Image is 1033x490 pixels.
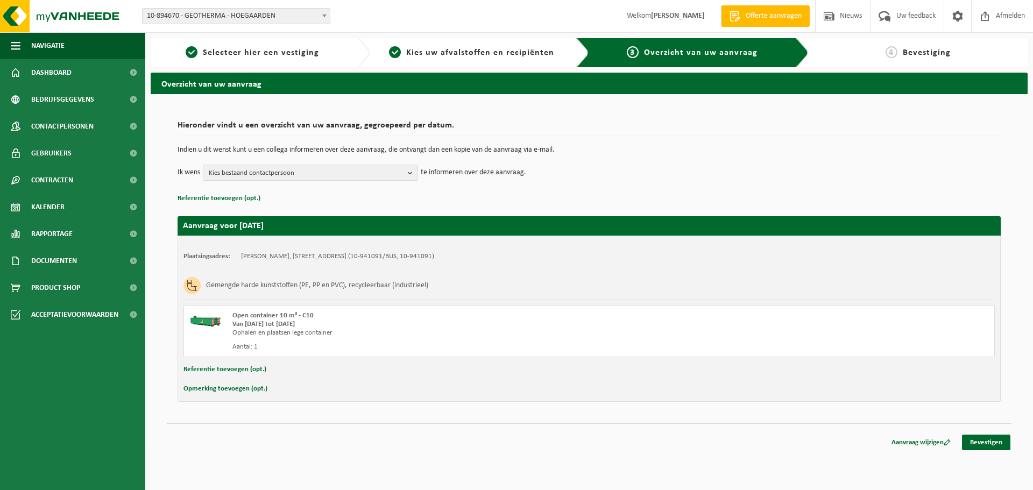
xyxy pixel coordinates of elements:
span: Contactpersonen [31,113,94,140]
span: Kalender [31,194,65,221]
span: Dashboard [31,59,72,86]
strong: Aanvraag voor [DATE] [183,222,264,230]
span: Documenten [31,247,77,274]
button: Opmerking toevoegen (opt.) [183,382,267,396]
span: Navigatie [31,32,65,59]
strong: Plaatsingsadres: [183,253,230,260]
span: Overzicht van uw aanvraag [644,48,758,57]
a: Offerte aanvragen [721,5,810,27]
span: 4 [886,46,897,58]
button: Referentie toevoegen (opt.) [178,191,260,205]
button: Referentie toevoegen (opt.) [183,363,266,377]
td: [PERSON_NAME], [STREET_ADDRESS] (10-941091/BUS, 10-941091) [241,252,434,261]
span: 1 [186,46,197,58]
span: Gebruikers [31,140,72,167]
span: Selecteer hier een vestiging [203,48,319,57]
button: Kies bestaand contactpersoon [203,165,418,181]
img: HK-XC-10-GN-00.png [189,311,222,328]
a: Aanvraag wijzigen [883,435,959,450]
span: Kies uw afvalstoffen en recipiënten [406,48,554,57]
span: 10-894670 - GEOTHERMA - HOEGAARDEN [142,8,330,24]
span: Offerte aanvragen [743,11,804,22]
span: Bevestiging [903,48,951,57]
a: 2Kies uw afvalstoffen en recipiënten [376,46,568,59]
span: Contracten [31,167,73,194]
h2: Hieronder vindt u een overzicht van uw aanvraag, gegroepeerd per datum. [178,121,1001,136]
strong: [PERSON_NAME] [651,12,705,20]
span: 10-894670 - GEOTHERMA - HOEGAARDEN [143,9,330,24]
span: 3 [627,46,639,58]
h2: Overzicht van uw aanvraag [151,73,1028,94]
p: Ik wens [178,165,200,181]
div: Aantal: 1 [232,343,632,351]
div: Ophalen en plaatsen lege container [232,329,632,337]
a: 1Selecteer hier een vestiging [156,46,349,59]
span: Acceptatievoorwaarden [31,301,118,328]
span: Open container 10 m³ - C10 [232,312,314,319]
span: Rapportage [31,221,73,247]
p: te informeren over deze aanvraag. [421,165,526,181]
span: Kies bestaand contactpersoon [209,165,404,181]
p: Indien u dit wenst kunt u een collega informeren over deze aanvraag, die ontvangt dan een kopie v... [178,146,1001,154]
span: Product Shop [31,274,80,301]
strong: Van [DATE] tot [DATE] [232,321,295,328]
a: Bevestigen [962,435,1010,450]
span: Bedrijfsgegevens [31,86,94,113]
span: 2 [389,46,401,58]
h3: Gemengde harde kunststoffen (PE, PP en PVC), recycleerbaar (industrieel) [206,277,428,294]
